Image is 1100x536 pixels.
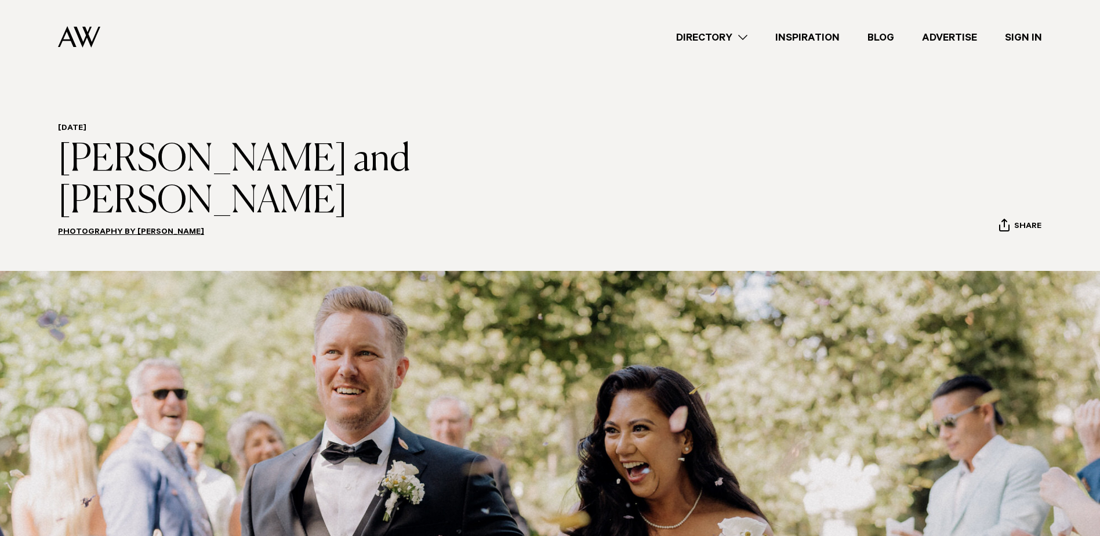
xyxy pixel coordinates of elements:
a: Inspiration [761,30,854,45]
img: Auckland Weddings Logo [58,26,100,48]
button: Share [999,218,1042,236]
a: Blog [854,30,908,45]
h6: [DATE] [58,124,594,135]
a: Directory [662,30,761,45]
a: Photography by [PERSON_NAME] [58,228,204,237]
h1: [PERSON_NAME] and [PERSON_NAME] [58,139,594,223]
a: Sign In [991,30,1056,45]
a: Advertise [908,30,991,45]
span: Share [1014,222,1041,233]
